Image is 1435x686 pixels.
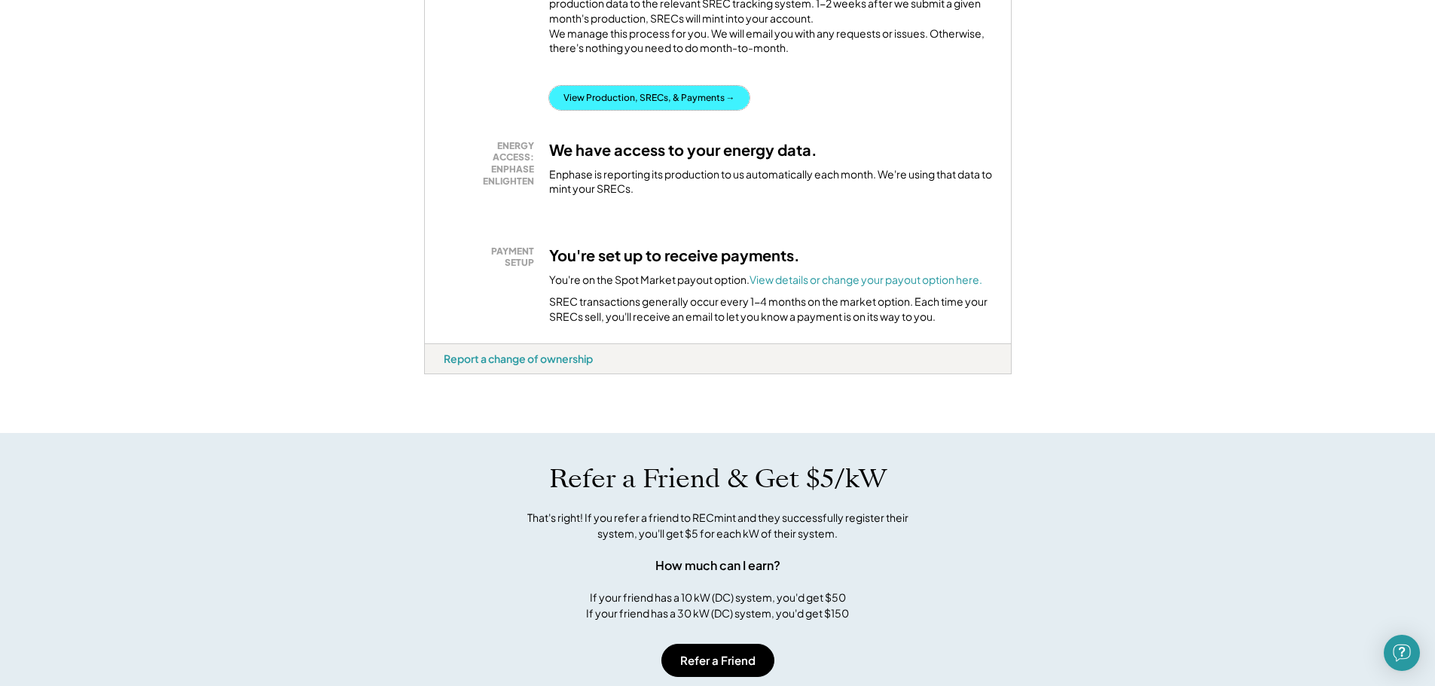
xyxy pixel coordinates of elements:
button: Refer a Friend [661,644,774,677]
div: jpiugr4d - VA Distributed [424,374,475,380]
div: Enphase is reporting its production to us automatically each month. We're using that data to mint... [549,167,992,197]
button: View Production, SRECs, & Payments → [549,86,750,110]
div: ENERGY ACCESS: ENPHASE ENLIGHTEN [451,140,534,187]
div: PAYMENT SETUP [451,245,534,269]
div: If your friend has a 10 kW (DC) system, you'd get $50 If your friend has a 30 kW (DC) system, you... [586,590,849,621]
h1: Refer a Friend & Get $5/kW [549,463,887,495]
a: View details or change your payout option here. [750,273,982,286]
div: Report a change of ownership [444,352,593,365]
div: SREC transactions generally occur every 1-4 months on the market option. Each time your SRECs sel... [549,294,992,324]
h3: You're set up to receive payments. [549,245,800,265]
div: You're on the Spot Market payout option. [549,273,982,288]
div: Open Intercom Messenger [1384,635,1420,671]
div: That's right! If you refer a friend to RECmint and they successfully register their system, you'l... [511,510,925,541]
div: How much can I earn? [655,556,780,575]
h3: We have access to your energy data. [549,140,817,160]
